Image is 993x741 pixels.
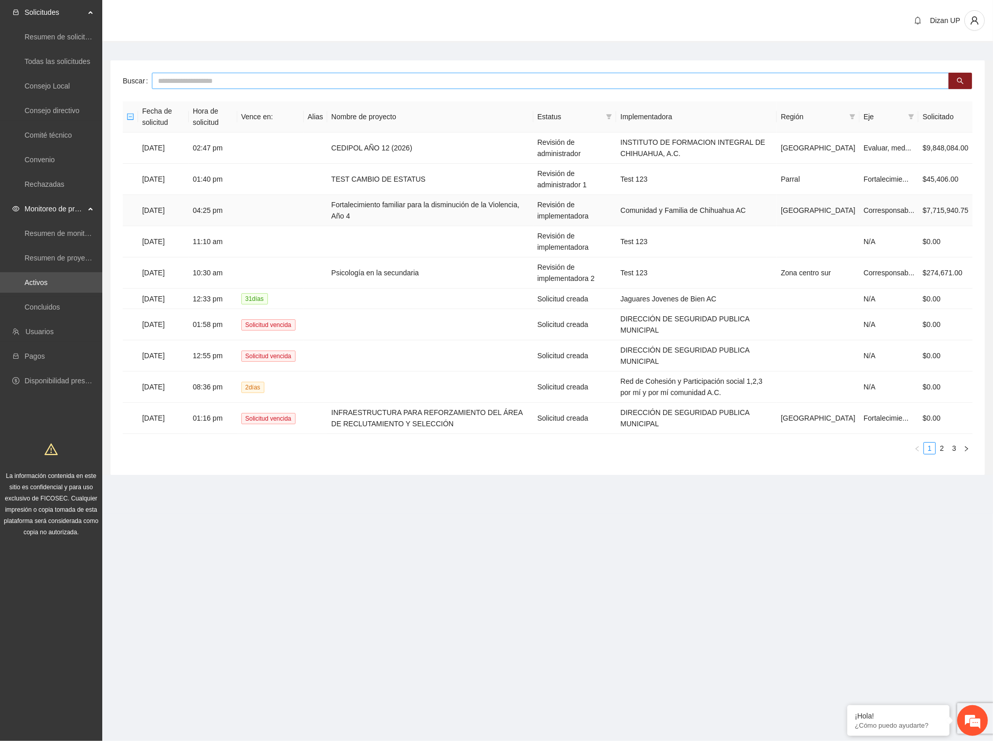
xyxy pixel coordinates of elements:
td: Solicitud creada [533,403,617,434]
span: right [963,446,969,452]
span: search [957,77,964,85]
span: filter [847,109,857,124]
td: [DATE] [138,340,189,372]
a: Resumen de proyectos aprobados [25,254,134,262]
button: user [964,10,985,31]
span: left [914,446,920,452]
a: Comité técnico [25,131,72,139]
label: Buscar [123,73,152,89]
span: Fortalecimie... [864,414,909,422]
span: filter [906,109,916,124]
p: ¿Cómo puedo ayudarte? [855,722,942,729]
span: Estamos en línea. [59,137,141,240]
td: CEDIPOL AÑO 12 (2026) [327,133,533,164]
td: $45,406.00 [918,164,973,195]
td: $0.00 [918,403,973,434]
td: Psicología en la secundaria [327,257,533,289]
td: Test 123 [616,257,777,289]
td: N/A [860,226,919,257]
span: bell [910,16,926,25]
td: DIRECCIÓN DE SEGURIDAD PUBLICA MUNICIPAL [616,403,777,434]
span: 31 día s [241,293,268,304]
td: [GEOGRAPHIC_DATA] [777,195,860,226]
span: Eje [864,111,905,122]
td: N/A [860,309,919,340]
a: 2 [936,443,947,454]
a: Consejo directivo [25,106,79,115]
td: Solicitud creada [533,340,617,372]
span: filter [604,109,614,124]
td: Jaguares Jovenes de Bien AC [616,289,777,309]
td: [DATE] [138,226,189,257]
span: Monitoreo de proyectos [25,199,85,219]
td: N/A [860,340,919,372]
span: filter [849,114,855,120]
th: Hora de solicitud [189,101,237,133]
a: Usuarios [26,328,54,336]
th: Vence en: [237,101,304,133]
span: Solicitud vencida [241,351,296,362]
td: INSTITUTO DE FORMACION INTEGRAL DE CHIHUAHUA, A.C. [616,133,777,164]
td: Solicitud creada [533,289,617,309]
td: Revisión de implementadora 2 [533,257,617,289]
td: $9,848,084.00 [918,133,973,164]
td: $0.00 [918,226,973,257]
a: Activos [25,278,48,287]
td: 10:30 am [189,257,237,289]
td: N/A [860,289,919,309]
th: Fecha de solicitud [138,101,189,133]
button: search [949,73,972,89]
td: Test 123 [616,226,777,257]
td: [GEOGRAPHIC_DATA] [777,133,860,164]
td: Solicitud creada [533,309,617,340]
th: Solicitado [918,101,973,133]
th: Alias [304,101,327,133]
td: 12:33 pm [189,289,237,309]
a: Disponibilidad presupuestal [25,377,112,385]
td: Solicitud creada [533,372,617,403]
td: Revisión de administrador 1 [533,164,617,195]
td: 08:36 pm [189,372,237,403]
td: Test 123 [616,164,777,195]
span: warning [44,443,58,456]
td: DIRECCIÓN DE SEGURIDAD PUBLICA MUNICIPAL [616,340,777,372]
textarea: Escriba su mensaje y pulse “Intro” [5,279,195,315]
td: 12:55 pm [189,340,237,372]
a: Consejo Local [25,82,70,90]
td: Revisión de implementadora [533,226,617,257]
span: Solicitud vencida [241,319,296,331]
div: ¡Hola! [855,712,942,720]
td: 01:16 pm [189,403,237,434]
td: [DATE] [138,133,189,164]
button: bell [910,12,926,29]
span: Región [781,111,845,122]
span: eye [12,205,19,212]
span: inbox [12,9,19,16]
span: filter [606,114,612,120]
td: 04:25 pm [189,195,237,226]
span: user [965,16,984,25]
td: $0.00 [918,340,973,372]
th: Implementadora [616,101,777,133]
td: Revisión de implementadora [533,195,617,226]
td: [GEOGRAPHIC_DATA] [777,403,860,434]
li: 1 [923,442,936,454]
li: Previous Page [911,442,923,454]
div: Chatee con nosotros ahora [53,52,172,66]
td: [DATE] [138,257,189,289]
td: $0.00 [918,309,973,340]
span: Solicitudes [25,2,85,23]
td: Parral [777,164,860,195]
td: $274,671.00 [918,257,973,289]
span: 2 día s [241,382,264,393]
td: $7,715,940.75 [918,195,973,226]
button: left [911,442,923,454]
a: 3 [949,443,960,454]
a: Todas las solicitudes [25,57,90,66]
span: Dizan UP [930,16,960,25]
a: Rechazadas [25,180,64,188]
span: Evaluar, med... [864,144,911,152]
td: INFRAESTRUCTURA PARA REFORZAMIENTO DEL ÁREA DE RECLUTAMIENTO Y SELECCIÓN [327,403,533,434]
td: [DATE] [138,372,189,403]
td: $0.00 [918,372,973,403]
